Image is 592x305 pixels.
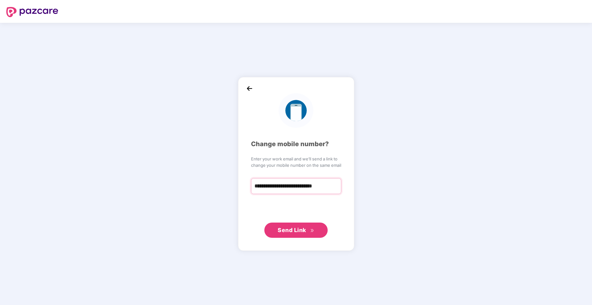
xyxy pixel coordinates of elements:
[251,162,341,168] span: change your mobile number on the same email
[264,223,328,238] button: Send Linkdouble-right
[279,93,313,128] img: logo
[251,156,341,162] span: Enter your work email and we’ll send a link to
[6,7,58,17] img: logo
[278,227,306,233] span: Send Link
[310,229,314,233] span: double-right
[245,84,254,93] img: back_icon
[251,139,341,149] div: Change mobile number?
